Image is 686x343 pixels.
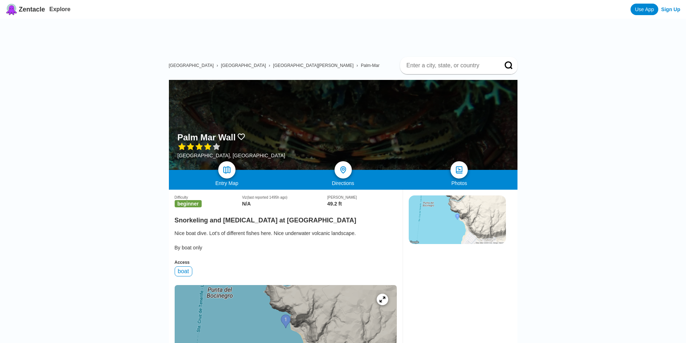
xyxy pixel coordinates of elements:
div: boat [175,266,192,276]
div: Photos [401,180,517,186]
a: [GEOGRAPHIC_DATA] [169,63,214,68]
span: › [357,63,358,68]
a: map [218,161,236,179]
h1: Palm Mar Wall [178,132,236,143]
div: 49.2 ft [327,201,397,207]
a: Use App [631,4,658,15]
div: Difficulty [175,195,242,199]
span: beginner [175,200,202,207]
div: N/A [242,201,327,207]
div: [GEOGRAPHIC_DATA], [GEOGRAPHIC_DATA] [178,153,285,158]
h2: Snorkeling and [MEDICAL_DATA] at [GEOGRAPHIC_DATA] [175,212,397,224]
div: Access [175,260,397,265]
span: Zentacle [19,6,45,13]
a: [GEOGRAPHIC_DATA] [221,63,266,68]
div: Directions [285,180,401,186]
span: › [216,63,218,68]
a: [GEOGRAPHIC_DATA][PERSON_NAME] [273,63,354,68]
img: directions [339,166,348,174]
img: photos [455,166,463,174]
a: Palm-Mar [361,63,380,68]
a: Sign Up [661,6,680,12]
div: Viz (last reported 1495h ago) [242,195,327,199]
img: Zentacle logo [6,4,17,15]
div: [PERSON_NAME] [327,195,397,199]
span: › [269,63,270,68]
div: Nice boat dive. Lot's of different fishes here. Nice underwater volcanic landscape. By boat only [175,230,397,251]
a: photos [450,161,468,179]
img: map [223,166,231,174]
img: staticmap [409,195,506,244]
div: Entry Map [169,180,285,186]
input: Enter a city, state, or country [406,62,494,69]
a: Explore [49,6,71,12]
a: Zentacle logoZentacle [6,4,45,15]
